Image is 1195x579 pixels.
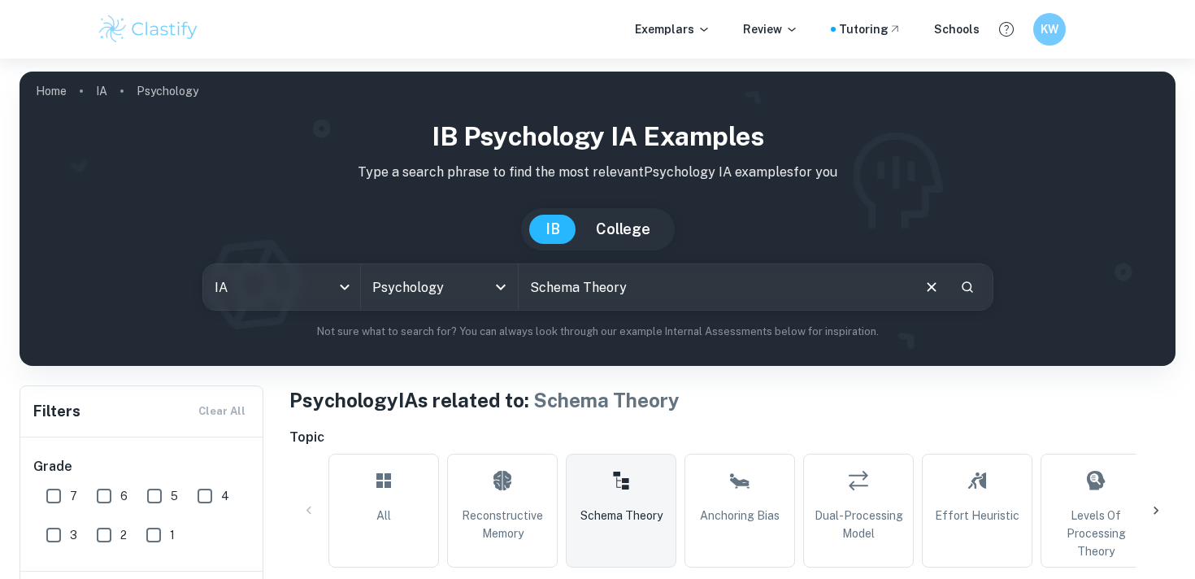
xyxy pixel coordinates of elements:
span: Anchoring Bias [700,507,780,525]
h6: Grade [33,457,251,477]
img: Clastify logo [97,13,200,46]
span: 5 [171,487,178,505]
span: Effort Heuristic [935,507,1019,525]
h1: Psychology IAs related to: [289,385,1175,415]
button: IB [529,215,576,244]
h1: IB Psychology IA examples [33,117,1162,156]
p: Psychology [137,82,198,100]
div: IA [203,264,360,310]
span: 2 [120,526,127,544]
p: Review [743,20,798,38]
h6: KW [1041,20,1059,38]
span: All [376,507,391,525]
h6: Topic [289,428,1175,447]
a: Tutoring [839,20,902,38]
span: 7 [70,487,77,505]
p: Type a search phrase to find the most relevant Psychology IA examples for you [33,163,1162,182]
input: E.g. cognitive development theories, abnormal psychology case studies, social psychology experime... [519,264,910,310]
span: Reconstructive Memory [454,507,550,542]
span: Schema Theory [580,507,663,525]
button: Search [954,273,981,301]
a: Home [36,80,67,102]
span: 4 [221,487,229,505]
p: Exemplars [635,20,710,38]
span: 6 [120,487,128,505]
span: 1 [170,526,175,544]
button: Open [489,276,512,298]
button: Help and Feedback [993,15,1020,43]
span: Dual-Processing Model [810,507,906,542]
img: profile cover [20,72,1175,366]
a: IA [96,80,107,102]
button: KW [1033,13,1066,46]
a: Schools [934,20,980,38]
span: 3 [70,526,77,544]
span: Schema Theory [533,389,680,411]
span: Levels of Processing Theory [1048,507,1144,560]
p: Not sure what to search for? You can always look through our example Internal Assessments below f... [33,324,1162,340]
button: College [580,215,667,244]
h6: Filters [33,400,80,423]
button: Clear [916,272,947,303]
